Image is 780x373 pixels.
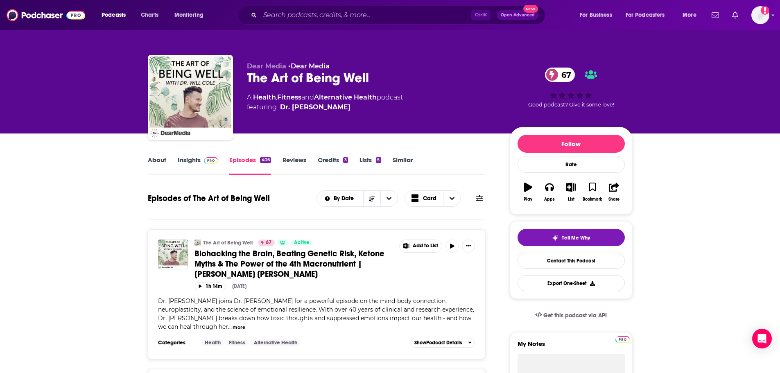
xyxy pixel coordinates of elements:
a: Alternative Health [251,339,301,346]
button: Show profile menu [751,6,769,24]
div: 406 [260,157,271,163]
a: Reviews [283,156,306,175]
span: Card [423,196,436,201]
button: open menu [620,9,677,22]
a: Show notifications dropdown [729,8,742,22]
img: User Profile [751,6,769,24]
span: and [301,93,314,101]
h3: Categories [158,339,195,346]
span: For Podcasters [626,9,665,21]
button: List [560,177,581,207]
span: For Business [580,9,612,21]
input: Search podcasts, credits, & more... [260,9,471,22]
a: InsightsPodchaser Pro [178,156,218,175]
span: Get this podcast via API [543,312,607,319]
a: Biohacking the Brain, Beating Genetic Risk, Ketone Myths & The Power of the 4th Macronutrient | [... [194,249,393,279]
button: open menu [317,196,363,201]
a: Episodes406 [229,156,271,175]
span: Tell Me Why [562,235,590,241]
div: 3 [343,157,348,163]
div: [DATE] [232,283,246,289]
span: , [276,93,277,101]
div: Open Intercom Messenger [752,329,772,348]
img: Podchaser Pro [615,336,630,343]
span: By Date [334,196,357,201]
img: The Art of Being Well [149,57,231,138]
span: Logged in as Ashley_Beenen [751,6,769,24]
span: featuring [247,102,403,112]
button: Sort Direction [363,191,380,206]
a: Fitness [277,93,301,101]
a: Fitness [226,339,249,346]
span: Show Podcast Details [414,340,462,346]
a: Credits3 [318,156,348,175]
label: My Notes [518,340,625,354]
div: 67Good podcast? Give it some love! [510,62,633,113]
span: Active [294,239,310,247]
a: Alternative Health [314,93,377,101]
a: Active [291,240,313,246]
a: Similar [393,156,413,175]
button: Apps [539,177,560,207]
span: Podcasts [102,9,126,21]
span: Good podcast? Give it some love! [528,102,614,108]
div: Share [608,197,619,202]
div: Apps [544,197,555,202]
span: Open Advanced [501,13,535,17]
div: Bookmark [583,197,602,202]
a: Charts [136,9,163,22]
span: Ctrl K [471,10,491,20]
div: Search podcasts, credits, & more... [245,6,553,25]
span: Biohacking the Brain, Beating Genetic Risk, Ketone Myths & The Power of the 4th Macronutrient | [... [194,249,384,279]
span: • [288,62,330,70]
div: 5 [376,157,381,163]
span: 67 [553,68,575,82]
button: open menu [677,9,707,22]
img: tell me why sparkle [552,235,558,241]
div: Rate [518,156,625,173]
button: Open AdvancedNew [497,10,538,20]
img: The Art of Being Well [194,240,201,246]
button: open menu [380,191,398,206]
img: Podchaser Pro [204,157,218,164]
a: The Art of Being Well [203,240,253,246]
button: open menu [96,9,136,22]
button: Play [518,177,539,207]
button: Follow [518,135,625,153]
span: More [683,9,696,21]
span: Charts [141,9,158,21]
button: Show More Button [462,240,475,253]
h1: Episodes of The Art of Being Well [148,193,270,203]
span: New [523,5,538,13]
button: ShowPodcast Details [411,338,475,348]
div: A podcast [247,93,403,112]
button: Export One-Sheet [518,275,625,291]
span: ... [228,323,232,330]
span: 67 [266,239,271,247]
button: Choose View [405,190,461,207]
a: Health [253,93,276,101]
span: Monitoring [174,9,203,21]
button: more [233,324,245,331]
a: Pro website [615,335,630,343]
svg: Add a profile image [761,6,769,15]
button: tell me why sparkleTell Me Why [518,229,625,246]
h2: Choose List sort [317,190,398,207]
a: Contact This Podcast [518,253,625,269]
a: 67 [545,68,575,82]
a: Dear Media [291,62,330,70]
a: Health [201,339,224,346]
a: About [148,156,166,175]
span: Dr. [PERSON_NAME] joins Dr. [PERSON_NAME] for a powerful episode on the mind-body connection, neu... [158,297,474,330]
img: Podchaser - Follow, Share and Rate Podcasts [7,7,85,23]
img: Biohacking the Brain, Beating Genetic Risk, Ketone Myths & The Power of the 4th Macronutrient | D... [158,240,188,269]
button: Show More Button [400,240,442,252]
a: Get this podcast via API [529,305,614,326]
div: Play [524,197,532,202]
a: Show notifications dropdown [708,8,722,22]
